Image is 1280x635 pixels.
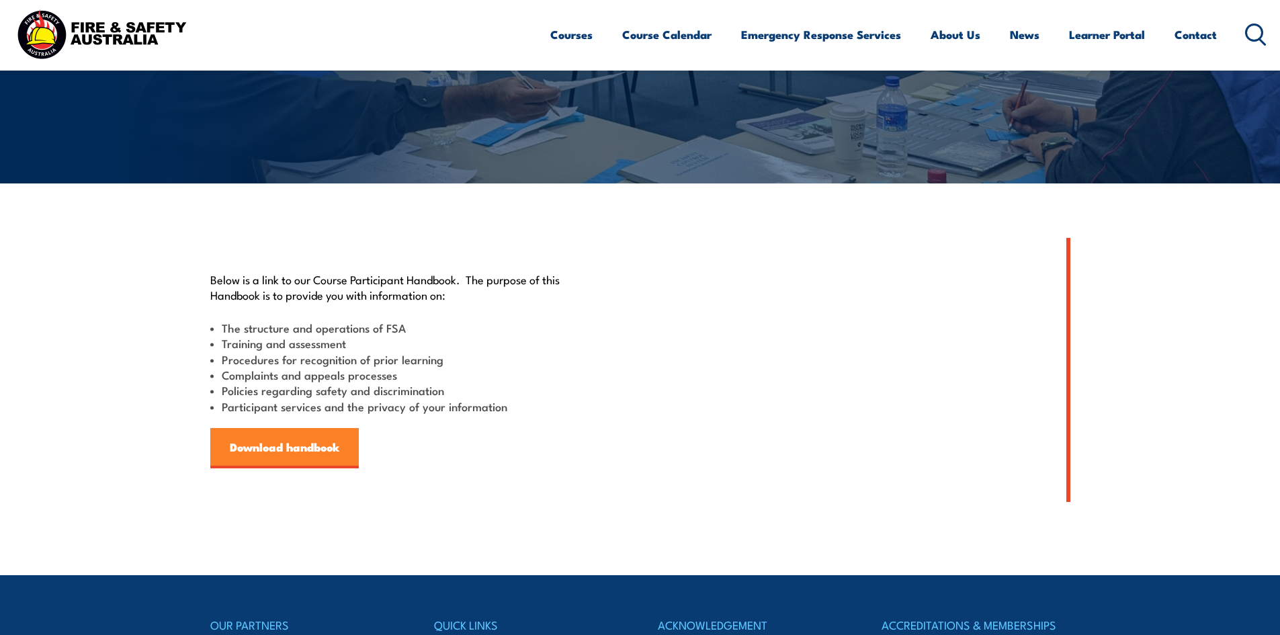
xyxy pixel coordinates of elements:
a: Course Calendar [622,17,712,52]
a: News [1010,17,1039,52]
a: Emergency Response Services [741,17,901,52]
a: About Us [931,17,980,52]
a: Courses [550,17,593,52]
li: Procedures for recognition of prior learning [210,351,579,367]
h4: QUICK LINKS [434,616,622,634]
li: The structure and operations of FSA [210,320,579,335]
li: Participant services and the privacy of your information [210,398,579,414]
li: Complaints and appeals processes [210,367,579,382]
li: Policies regarding safety and discrimination [210,382,579,398]
a: Contact [1175,17,1217,52]
h4: ACCREDITATIONS & MEMBERSHIPS [882,616,1070,634]
h4: ACKNOWLEDGEMENT [658,616,846,634]
a: Learner Portal [1069,17,1145,52]
li: Training and assessment [210,335,579,351]
a: Download handbook [210,428,359,468]
h4: OUR PARTNERS [210,616,398,634]
p: Below is a link to our Course Participant Handbook. The purpose of this Handbook is to provide yo... [210,271,579,303]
